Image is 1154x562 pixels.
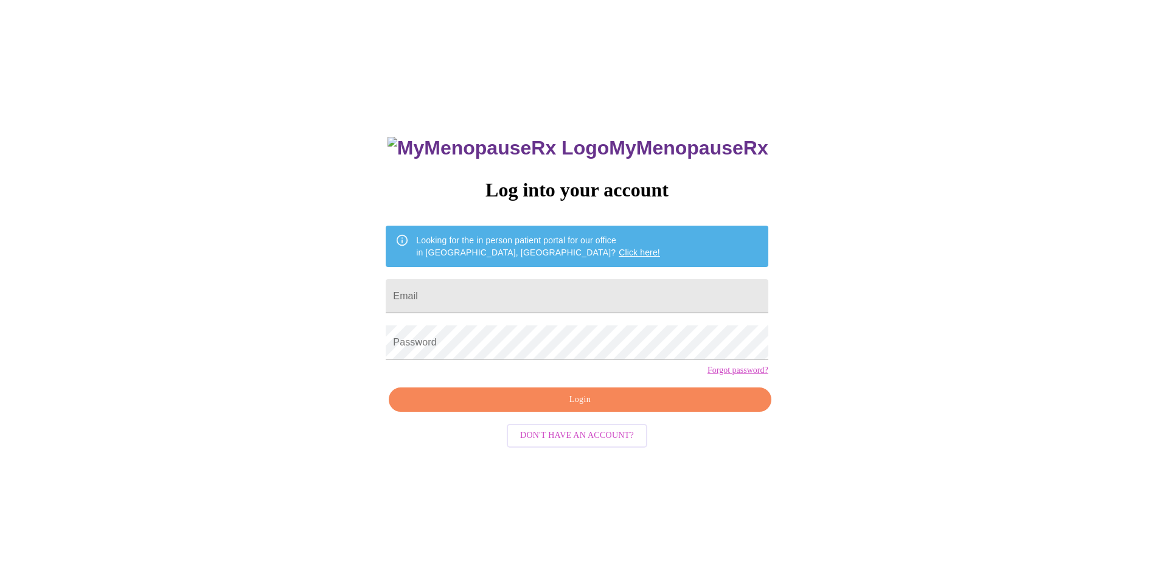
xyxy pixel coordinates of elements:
span: Login [403,392,757,408]
h3: Log into your account [386,179,768,201]
a: Click here! [619,248,660,257]
h3: MyMenopauseRx [388,137,768,159]
a: Forgot password? [707,366,768,375]
img: MyMenopauseRx Logo [388,137,609,159]
button: Login [389,387,771,412]
span: Don't have an account? [520,428,634,443]
button: Don't have an account? [507,424,647,448]
div: Looking for the in person patient portal for our office in [GEOGRAPHIC_DATA], [GEOGRAPHIC_DATA]? [416,229,660,263]
a: Don't have an account? [504,429,650,440]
